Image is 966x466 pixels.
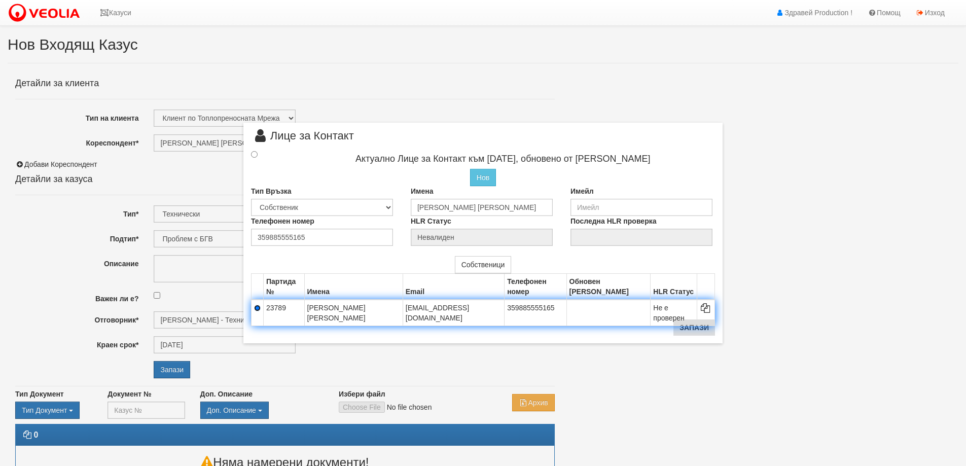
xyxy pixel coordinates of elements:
[403,274,504,300] th: Email
[251,130,354,149] span: Лице за Контакт
[505,300,566,326] td: 359885555165
[570,216,657,226] label: Последна HLR проверка
[8,3,85,24] img: VeoliaLogo.png
[251,186,292,196] label: Тип Връзка
[455,256,512,273] button: Собственици
[264,274,305,300] th: Партида №
[411,199,553,216] input: Имена
[304,274,403,300] th: Имена
[570,186,594,196] label: Имейл
[251,216,314,226] label: Телефонен номер
[411,216,451,226] label: HLR Статус
[411,186,433,196] label: Имена
[304,300,403,326] td: [PERSON_NAME] [PERSON_NAME]
[505,274,566,300] th: Телефонен номер
[566,274,651,300] th: Обновен [PERSON_NAME]
[291,154,715,164] h4: Актуално Лице за Контакт към [DATE], обновено от [PERSON_NAME]
[570,199,712,216] input: Имейл
[651,274,697,300] th: HLR Статус
[651,300,697,326] td: Не е проверен
[264,300,305,326] td: 23789
[403,300,504,326] td: [EMAIL_ADDRESS][DOMAIN_NAME]
[251,229,393,246] input: Телефонен номер
[470,169,496,186] button: Нов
